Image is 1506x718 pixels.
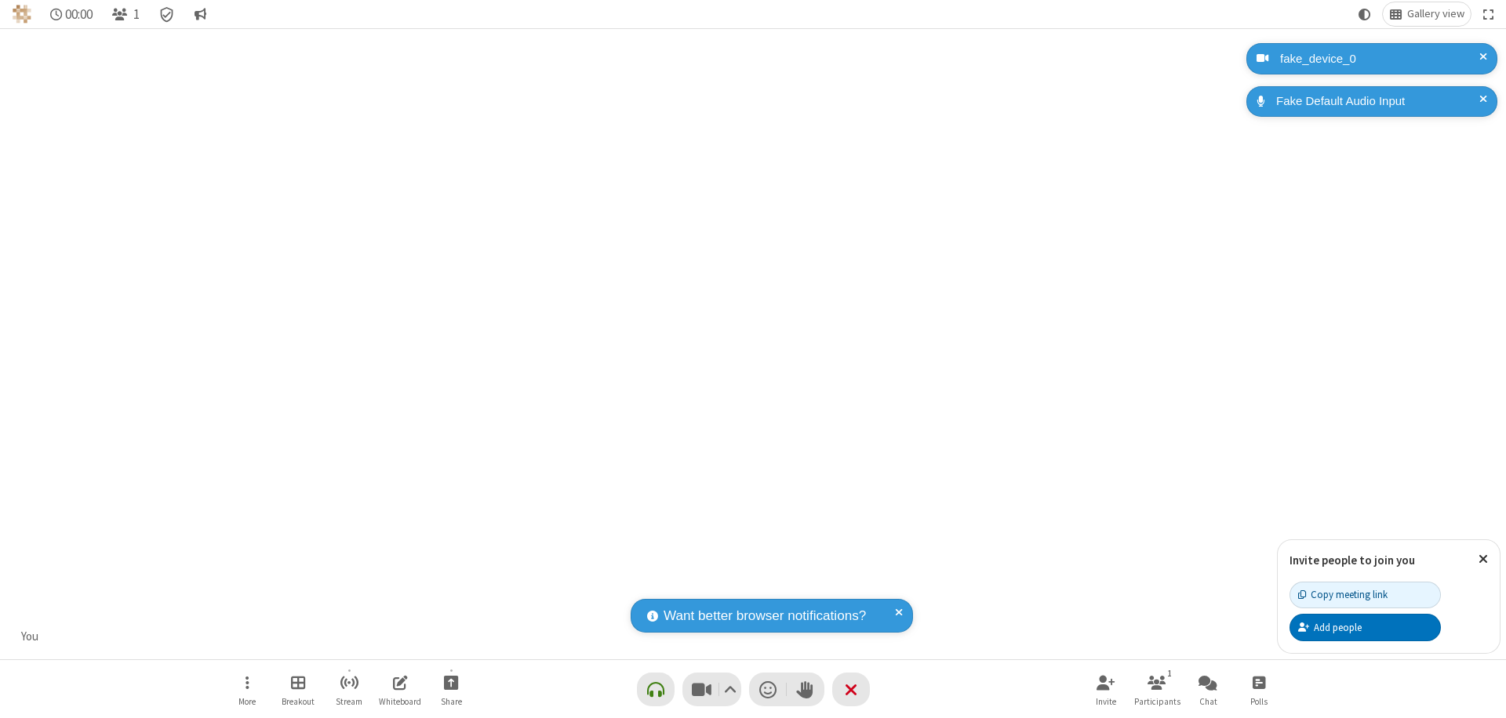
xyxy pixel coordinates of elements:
[1298,587,1388,602] div: Copy meeting link
[238,697,256,706] span: More
[427,667,475,712] button: Start sharing
[1134,697,1180,706] span: Participants
[133,7,140,22] span: 1
[719,673,740,706] button: Video setting
[187,2,213,26] button: Conversation
[65,7,93,22] span: 00:00
[1383,2,1471,26] button: Change layout
[16,628,45,646] div: You
[1096,697,1116,706] span: Invite
[1163,666,1177,680] div: 1
[1250,697,1268,706] span: Polls
[1477,2,1501,26] button: Fullscreen
[1235,667,1282,712] button: Open poll
[441,697,462,706] span: Share
[1290,614,1441,640] button: Add people
[682,673,741,706] button: Stop video (⌘+Shift+V)
[379,697,421,706] span: Whiteboard
[1184,667,1231,712] button: Open chat
[1082,667,1129,712] button: Invite participants (⌘+Shift+I)
[275,667,322,712] button: Manage Breakout Rooms
[1275,50,1486,68] div: fake_device_0
[664,606,866,626] span: Want better browser notifications?
[1290,582,1441,608] button: Copy meeting link
[326,667,373,712] button: Start streaming
[1407,8,1464,20] span: Gallery view
[1133,667,1180,712] button: Open participant list
[224,667,271,712] button: Open menu
[44,2,100,26] div: Timer
[832,673,870,706] button: End or leave meeting
[282,697,315,706] span: Breakout
[1467,540,1500,578] button: Close popover
[13,5,31,24] img: QA Selenium DO NOT DELETE OR CHANGE
[1290,553,1415,568] label: Invite people to join you
[637,673,675,706] button: Connect your audio
[105,2,146,26] button: Open participant list
[1271,92,1486,111] div: Fake Default Audio Input
[152,2,182,26] div: Meeting details Encryption enabled
[787,673,824,706] button: Raise hand
[376,667,424,712] button: Open shared whiteboard
[336,697,362,706] span: Stream
[749,673,787,706] button: Send a reaction
[1352,2,1377,26] button: Using system theme
[1199,697,1217,706] span: Chat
